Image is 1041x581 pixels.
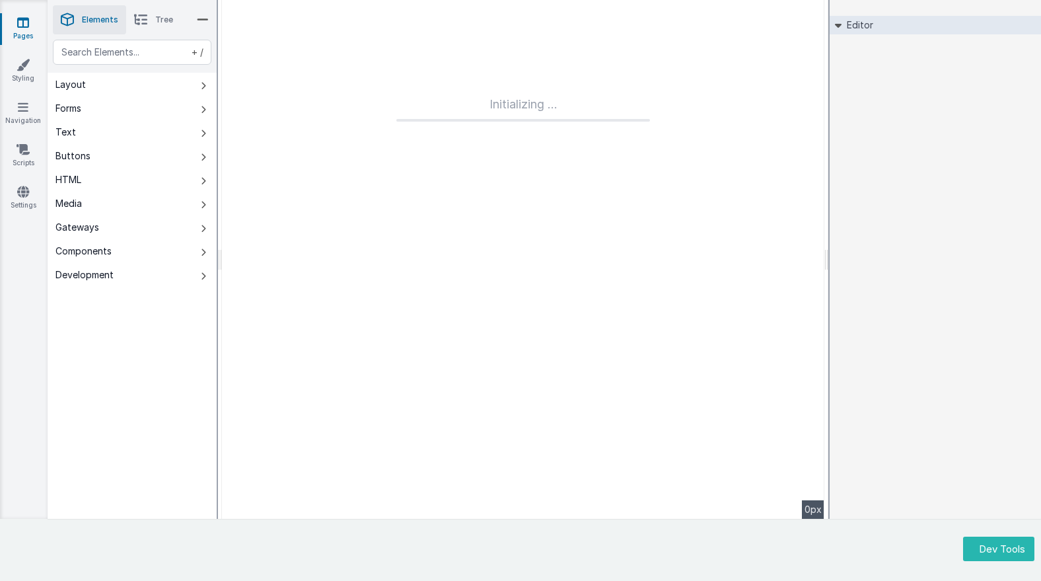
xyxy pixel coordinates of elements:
div: Forms [55,102,81,115]
span: Elements [82,15,118,25]
button: Buttons [48,144,217,168]
div: HTML [55,173,81,186]
div: Initializing ... [396,95,650,122]
input: Search Elements... [53,40,211,65]
div: Buttons [55,149,90,163]
span: Tree [155,15,173,25]
button: Forms [48,97,217,120]
div: Components [55,245,112,258]
div: Text [55,126,76,139]
div: Layout [55,78,86,91]
button: Development [48,263,217,287]
button: HTML [48,168,217,192]
button: Gateways [48,215,217,239]
button: Media [48,192,217,215]
button: Dev Tools [963,537,1034,561]
div: Gateways [55,221,99,234]
button: Text [48,120,217,144]
div: Media [55,197,82,210]
button: Components [48,239,217,263]
div: 0px [802,500,824,519]
div: Development [55,268,114,282]
span: + / [189,40,203,65]
h2: Editor [842,16,873,34]
button: Layout [48,73,217,97]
